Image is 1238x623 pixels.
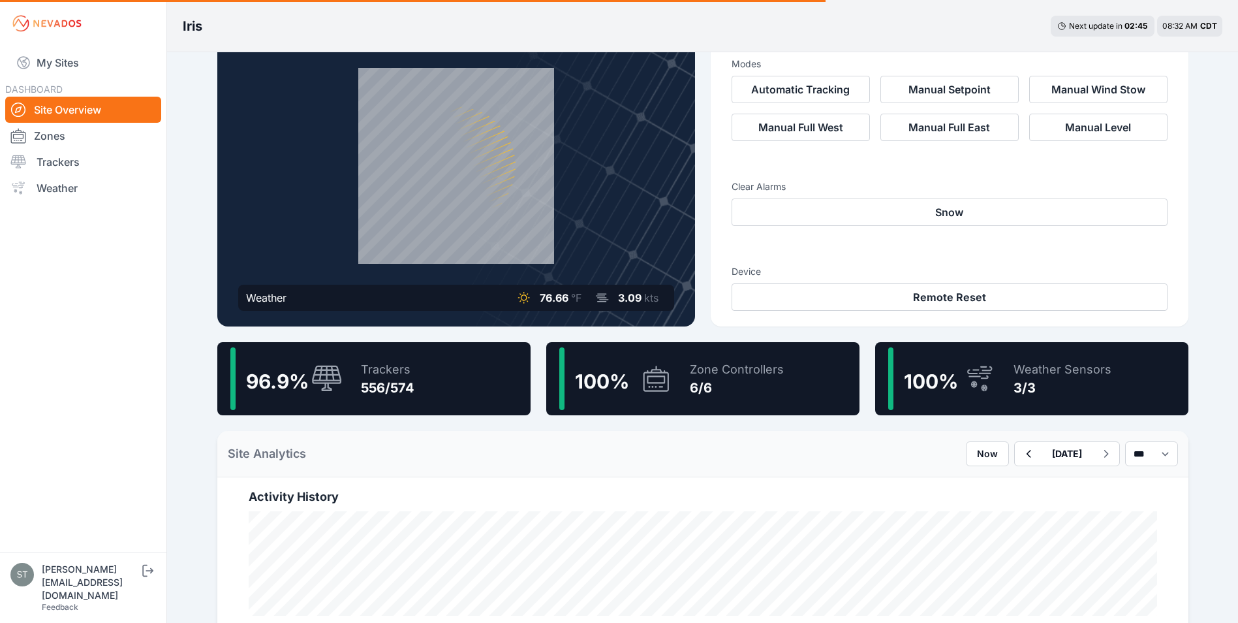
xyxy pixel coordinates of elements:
[571,291,581,304] span: °F
[1014,379,1111,397] div: 3/3
[732,265,1168,278] h3: Device
[546,342,859,415] a: 100%Zone Controllers6/6
[42,563,140,602] div: [PERSON_NAME][EMAIL_ADDRESS][DOMAIN_NAME]
[732,76,870,103] button: Automatic Tracking
[183,9,202,43] nav: Breadcrumb
[880,76,1019,103] button: Manual Setpoint
[904,370,958,393] span: 100 %
[732,57,761,71] h3: Modes
[732,180,1168,193] h3: Clear Alarms
[732,114,870,141] button: Manual Full West
[966,441,1009,466] button: Now
[246,370,309,393] span: 96.9 %
[1029,114,1168,141] button: Manual Level
[618,291,642,304] span: 3.09
[5,123,161,149] a: Zones
[1042,442,1092,466] button: [DATE]
[5,149,161,175] a: Trackers
[575,370,629,393] span: 100 %
[1029,76,1168,103] button: Manual Wind Stow
[1069,21,1122,31] span: Next update in
[10,563,34,586] img: steve@nevados.solar
[540,291,568,304] span: 76.66
[246,290,286,306] div: Weather
[228,445,306,463] h2: Site Analytics
[690,379,784,397] div: 6/6
[217,342,531,415] a: 96.9%Trackers556/574
[10,13,84,34] img: Nevados
[5,84,63,95] span: DASHBOARD
[732,199,1168,226] button: Snow
[183,17,202,35] h3: Iris
[249,488,1157,506] h2: Activity History
[1162,21,1198,31] span: 08:32 AM
[1200,21,1217,31] span: CDT
[732,283,1168,311] button: Remote Reset
[5,47,161,78] a: My Sites
[5,175,161,201] a: Weather
[42,602,78,612] a: Feedback
[875,342,1188,415] a: 100%Weather Sensors3/3
[644,291,658,304] span: kts
[1014,360,1111,379] div: Weather Sensors
[1124,21,1148,31] div: 02 : 45
[690,360,784,379] div: Zone Controllers
[361,379,414,397] div: 556/574
[880,114,1019,141] button: Manual Full East
[361,360,414,379] div: Trackers
[5,97,161,123] a: Site Overview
